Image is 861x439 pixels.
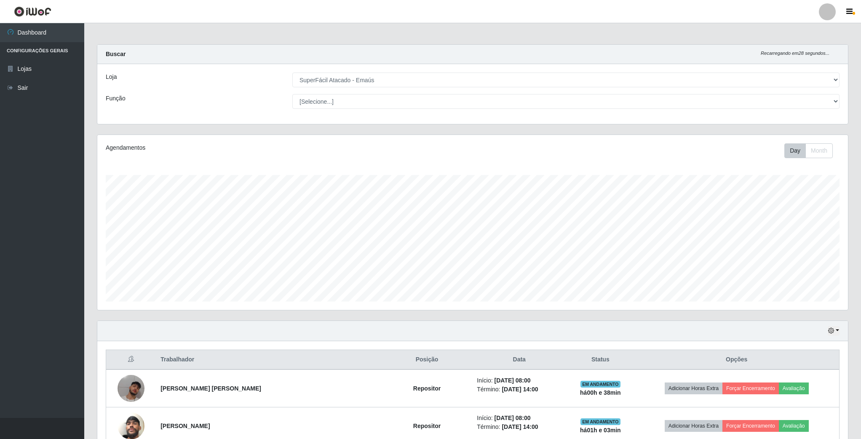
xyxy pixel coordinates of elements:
strong: [PERSON_NAME] [PERSON_NAME] [160,385,261,392]
label: Função [106,94,126,103]
span: EM ANDAMENTO [580,418,620,425]
button: Forçar Encerramento [722,382,779,394]
li: Término: [477,385,562,394]
button: Avaliação [779,420,809,432]
th: Trabalhador [155,350,382,370]
th: Data [472,350,567,370]
strong: Repositor [413,423,441,429]
button: Avaliação [779,382,809,394]
img: CoreUI Logo [14,6,51,17]
strong: há 00 h e 38 min [580,389,621,396]
th: Opções [634,350,839,370]
div: First group [784,143,833,158]
th: Status [567,350,634,370]
time: [DATE] 08:00 [495,415,531,421]
time: [DATE] 14:00 [502,423,538,430]
strong: [PERSON_NAME] [160,423,210,429]
strong: há 01 h e 03 min [580,427,621,434]
button: Forçar Encerramento [722,420,779,432]
th: Posição [382,350,472,370]
span: EM ANDAMENTO [580,381,620,388]
li: Término: [477,423,562,431]
i: Recarregando em 28 segundos... [761,51,829,56]
img: 1738633889048.jpeg [118,364,144,412]
label: Loja [106,73,117,81]
div: Agendamentos [106,143,404,152]
time: [DATE] 08:00 [495,377,531,384]
button: Day [784,143,806,158]
li: Início: [477,376,562,385]
button: Adicionar Horas Extra [665,382,722,394]
button: Month [805,143,833,158]
li: Início: [477,414,562,423]
time: [DATE] 14:00 [502,386,538,393]
strong: Buscar [106,51,126,57]
div: Toolbar with button groups [784,143,840,158]
strong: Repositor [413,385,441,392]
button: Adicionar Horas Extra [665,420,722,432]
